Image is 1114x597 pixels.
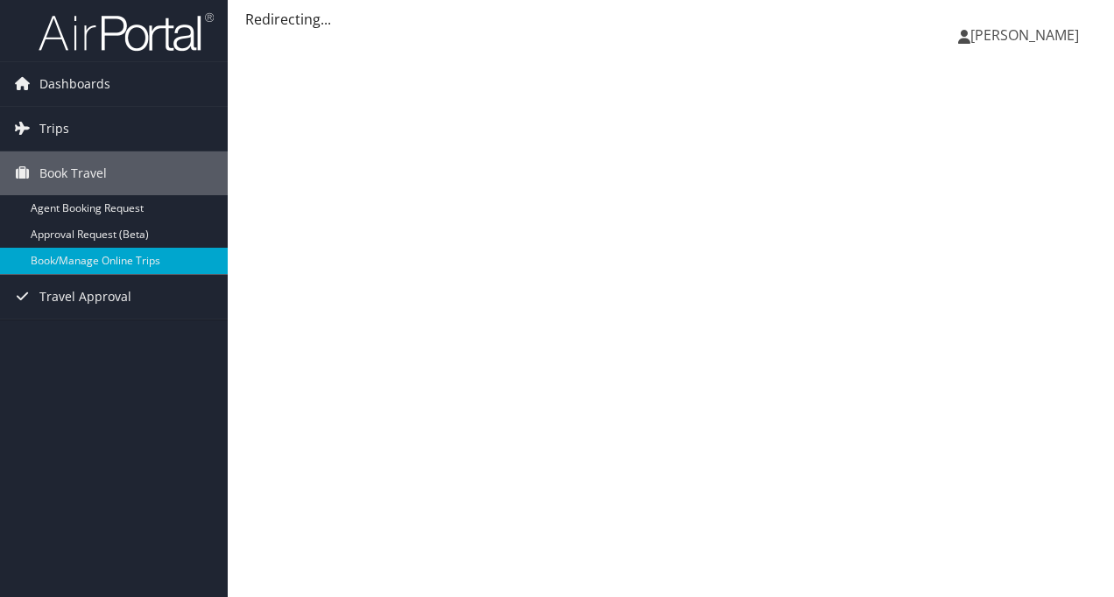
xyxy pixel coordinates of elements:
[39,62,110,106] span: Dashboards
[39,275,131,319] span: Travel Approval
[958,9,1096,61] a: [PERSON_NAME]
[39,107,69,151] span: Trips
[39,11,214,53] img: airportal-logo.png
[970,25,1079,45] span: [PERSON_NAME]
[245,9,1096,30] div: Redirecting...
[39,151,107,195] span: Book Travel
